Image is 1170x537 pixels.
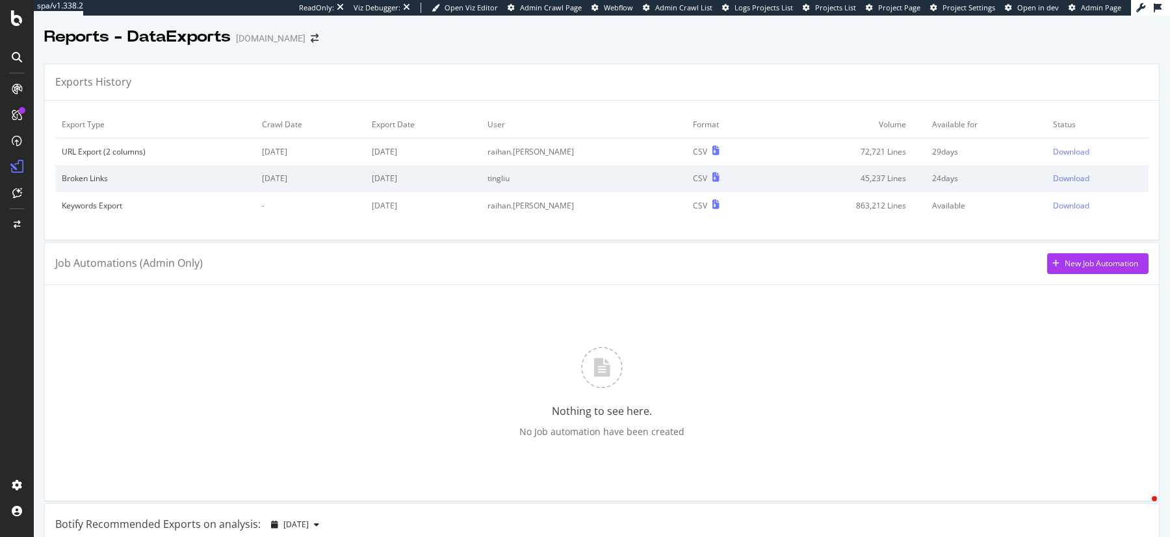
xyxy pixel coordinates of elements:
div: CSV [693,200,707,211]
td: raihan.[PERSON_NAME] [481,138,686,166]
td: 72,721 Lines [768,138,926,166]
td: [DATE] [255,165,365,192]
td: [DATE] [255,138,365,166]
span: Project Settings [942,3,995,12]
div: ReadOnly: [299,3,334,13]
div: Nothing to see here. [552,404,652,419]
a: Logs Projects List [722,3,793,13]
div: Reports - DataExports [44,26,231,48]
img: J3t+pQLvoHxnFBO3SZG38AAAAASUVORK5CYII= [581,347,623,388]
td: [DATE] [365,192,481,219]
div: Download [1053,146,1089,157]
td: [DATE] [365,165,481,192]
span: 2025 Oct. 6th [283,519,309,530]
div: [DOMAIN_NAME] [236,32,305,45]
div: Botify Recommended Exports on analysis: [55,517,261,532]
a: Download [1053,146,1142,157]
td: Format [686,111,768,138]
span: Admin Crawl Page [520,3,582,12]
div: Job Automations (Admin Only) [55,256,203,271]
a: Project Page [866,3,920,13]
a: Open in dev [1005,3,1059,13]
a: Download [1053,173,1142,184]
iframe: Intercom live chat [1126,493,1157,524]
span: Project Page [878,3,920,12]
div: Broken Links [62,173,249,184]
a: Projects List [803,3,856,13]
span: Open Viz Editor [445,3,498,12]
td: User [481,111,686,138]
a: Open Viz Editor [432,3,498,13]
td: Status [1046,111,1149,138]
span: Webflow [604,3,633,12]
td: Export Date [365,111,481,138]
a: Admin Crawl List [643,3,712,13]
td: [DATE] [365,138,481,166]
div: CSV [693,173,707,184]
div: CSV [693,146,707,157]
td: raihan.[PERSON_NAME] [481,192,686,219]
span: Admin Crawl List [655,3,712,12]
button: New Job Automation [1047,253,1149,274]
td: Export Type [55,111,255,138]
div: No Job automation have been created [519,425,684,438]
td: Crawl Date [255,111,365,138]
div: New Job Automation [1065,258,1138,269]
td: 29 days [926,138,1046,166]
td: Available for [926,111,1046,138]
a: Download [1053,200,1142,211]
a: Admin Crawl Page [508,3,582,13]
div: Keywords Export [62,200,249,211]
span: Open in dev [1017,3,1059,12]
td: 45,237 Lines [768,165,926,192]
td: - [255,192,365,219]
a: Project Settings [930,3,995,13]
span: Admin Page [1081,3,1121,12]
td: 863,212 Lines [768,192,926,219]
div: Download [1053,200,1089,211]
div: Available [932,200,1040,211]
span: Logs Projects List [734,3,793,12]
div: Viz Debugger: [354,3,400,13]
td: tingliu [481,165,686,192]
div: URL Export (2 columns) [62,146,249,157]
button: [DATE] [266,514,324,535]
td: Volume [768,111,926,138]
a: Webflow [591,3,633,13]
div: arrow-right-arrow-left [311,34,318,43]
a: Admin Page [1069,3,1121,13]
span: Projects List [815,3,856,12]
td: 24 days [926,165,1046,192]
div: Exports History [55,75,131,90]
div: Download [1053,173,1089,184]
